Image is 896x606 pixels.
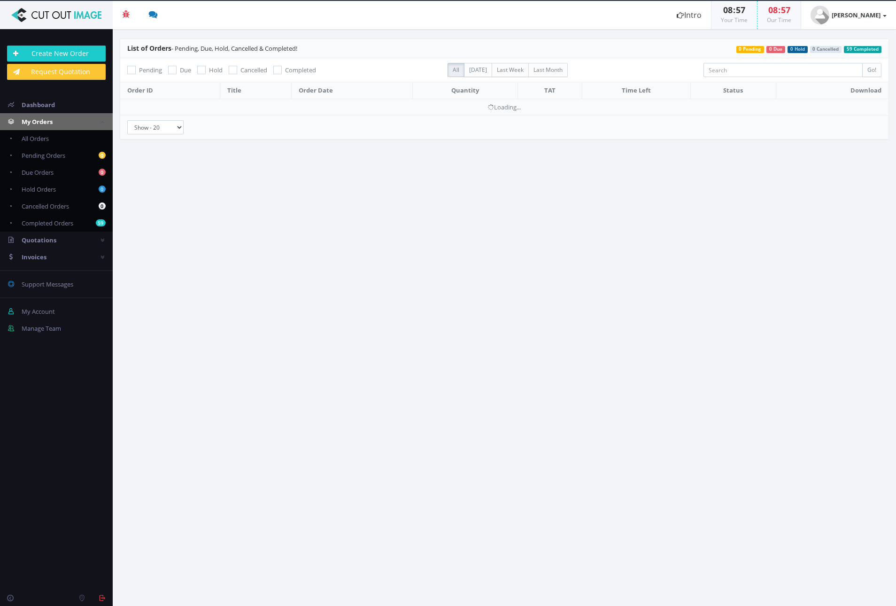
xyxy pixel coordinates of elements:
[451,86,479,94] span: Quantity
[703,63,863,77] input: Search
[801,1,896,29] a: [PERSON_NAME]
[22,236,56,244] span: Quotations
[768,4,778,16] span: 08
[492,63,529,77] label: Last Week
[766,46,785,53] span: 0 Due
[448,63,464,77] label: All
[99,202,106,210] b: 0
[22,101,55,109] span: Dashboard
[844,46,881,53] span: 59 Completed
[22,134,49,143] span: All Orders
[96,219,106,226] b: 59
[120,82,220,99] th: Order ID
[518,82,582,99] th: TAT
[736,4,745,16] span: 57
[464,63,492,77] label: [DATE]
[778,4,781,16] span: :
[180,66,191,74] span: Due
[22,185,56,194] span: Hold Orders
[781,4,790,16] span: 57
[691,82,776,99] th: Status
[788,46,808,53] span: 0 Hold
[22,219,73,227] span: Completed Orders
[832,11,881,19] strong: [PERSON_NAME]
[22,280,73,288] span: Support Messages
[22,202,69,210] span: Cancelled Orders
[528,63,568,77] label: Last Month
[7,8,106,22] img: Cut Out Image
[767,16,791,24] small: Our Time
[811,6,829,24] img: timthumb.php
[127,44,297,53] span: - Pending, Due, Hold, Cancelled & Completed!
[99,186,106,193] b: 0
[22,151,65,160] span: Pending Orders
[285,66,316,74] span: Completed
[733,4,736,16] span: :
[120,99,888,115] td: Loading...
[220,82,292,99] th: Title
[240,66,267,74] span: Cancelled
[139,66,162,74] span: Pending
[862,63,881,77] input: Go!
[209,66,223,74] span: Hold
[667,1,711,29] a: Intro
[776,82,888,99] th: Download
[22,117,53,126] span: My Orders
[723,4,733,16] span: 08
[22,324,61,333] span: Manage Team
[99,152,106,159] b: 0
[22,253,46,261] span: Invoices
[721,16,748,24] small: Your Time
[22,307,55,316] span: My Account
[736,46,765,53] span: 0 Pending
[810,46,842,53] span: 0 Cancelled
[7,64,106,80] a: Request Quotation
[99,169,106,176] b: 0
[127,44,171,53] span: List of Orders
[22,168,54,177] span: Due Orders
[291,82,413,99] th: Order Date
[7,46,106,62] a: Create New Order
[582,82,690,99] th: Time Left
